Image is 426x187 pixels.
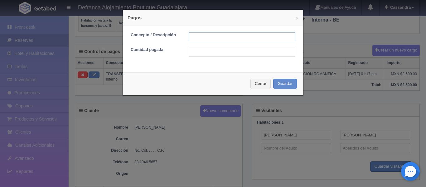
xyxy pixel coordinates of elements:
[250,79,271,89] button: Cerrar
[273,79,297,89] button: Guardar
[128,14,298,21] h4: Pagos
[296,16,298,21] button: ×
[126,47,184,53] label: Cantidad pagada
[126,32,184,38] label: Concepto / Descripción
